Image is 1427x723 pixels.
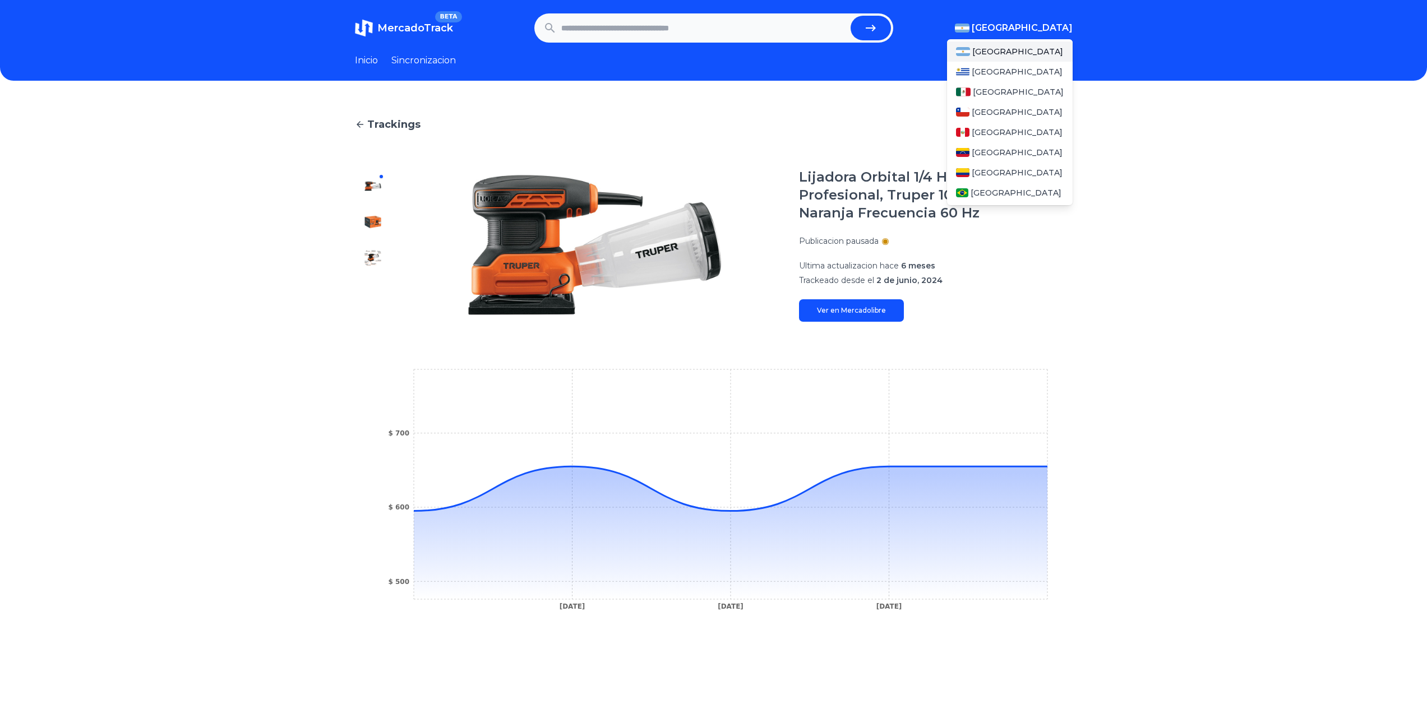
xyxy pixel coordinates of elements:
[972,147,1063,158] span: [GEOGRAPHIC_DATA]
[947,62,1073,82] a: Uruguay[GEOGRAPHIC_DATA]
[718,602,743,610] tspan: [DATE]
[799,275,874,285] span: Trackeado desde el
[956,87,971,96] img: Mexico
[972,46,1063,57] span: [GEOGRAPHIC_DATA]
[956,67,969,76] img: Uruguay
[947,102,1073,122] a: Chile[GEOGRAPHIC_DATA]
[947,122,1073,142] a: Peru[GEOGRAPHIC_DATA]
[972,21,1073,35] span: [GEOGRAPHIC_DATA]
[355,19,453,37] a: MercadoTrackBETA
[388,503,409,511] tspan: $ 600
[973,86,1064,98] span: [GEOGRAPHIC_DATA]
[947,142,1073,163] a: Venezuela[GEOGRAPHIC_DATA]
[901,261,935,271] span: 6 meses
[972,106,1063,118] span: [GEOGRAPHIC_DATA]
[947,163,1073,183] a: Colombia[GEOGRAPHIC_DATA]
[388,429,409,437] tspan: $ 700
[972,127,1063,138] span: [GEOGRAPHIC_DATA]
[956,47,971,56] img: Argentina
[956,148,969,157] img: Venezuela
[364,213,382,231] img: Lijadora Orbital 1/4 Hoja 240 W, Profesional, Truper 102746 Color Naranja Frecuencia 60 Hz
[799,299,904,322] a: Ver en Mercadolibre
[355,54,378,67] a: Inicio
[364,177,382,195] img: Lijadora Orbital 1/4 Hoja 240 W, Profesional, Truper 102746 Color Naranja Frecuencia 60 Hz
[955,24,969,33] img: Argentina
[799,168,1073,222] h1: Lijadora Orbital 1/4 Hoja 240 W, Profesional, Truper 102746 Color Naranja Frecuencia 60 Hz
[355,117,1073,132] a: Trackings
[876,275,943,285] span: 2 de junio, 2024
[956,108,969,117] img: Chile
[947,82,1073,102] a: Mexico[GEOGRAPHIC_DATA]
[377,22,453,34] span: MercadoTrack
[956,128,969,137] img: Peru
[355,19,373,37] img: MercadoTrack
[971,187,1061,198] span: [GEOGRAPHIC_DATA]
[388,578,409,586] tspan: $ 500
[972,66,1063,77] span: [GEOGRAPHIC_DATA]
[799,261,899,271] span: Ultima actualizacion hace
[559,602,585,610] tspan: [DATE]
[367,117,421,132] span: Trackings
[413,168,777,322] img: Lijadora Orbital 1/4 Hoja 240 W, Profesional, Truper 102746 Color Naranja Frecuencia 60 Hz
[876,602,902,610] tspan: [DATE]
[955,21,1073,35] button: [GEOGRAPHIC_DATA]
[956,168,969,177] img: Colombia
[956,188,969,197] img: Brasil
[947,41,1073,62] a: Argentina[GEOGRAPHIC_DATA]
[947,183,1073,203] a: Brasil[GEOGRAPHIC_DATA]
[391,54,456,67] a: Sincronizacion
[364,249,382,267] img: Lijadora Orbital 1/4 Hoja 240 W, Profesional, Truper 102746 Color Naranja Frecuencia 60 Hz
[799,235,879,247] p: Publicacion pausada
[435,11,461,22] span: BETA
[972,167,1063,178] span: [GEOGRAPHIC_DATA]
